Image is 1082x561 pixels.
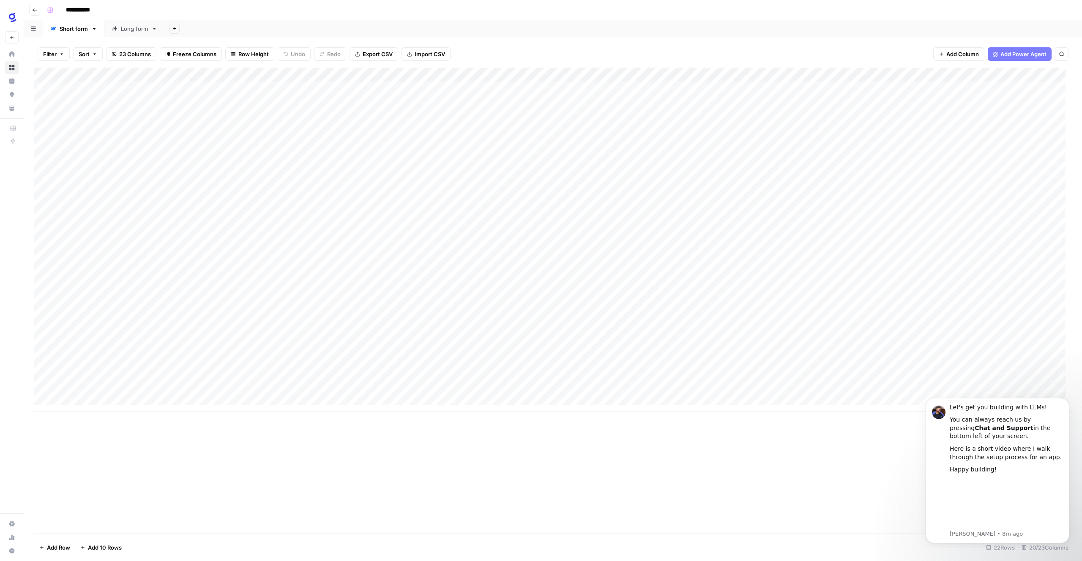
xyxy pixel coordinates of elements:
span: Row Height [238,50,269,58]
span: Filter [43,50,57,58]
button: Add Power Agent [988,47,1052,61]
a: Browse [5,61,19,74]
button: Import CSV [402,47,451,61]
span: Add Power Agent [1000,50,1046,58]
span: Add 10 Rows [88,543,122,552]
span: Import CSV [415,50,445,58]
button: Workspace: Glean SEO Ops [5,7,19,28]
span: Undo [291,50,305,58]
span: Add Row [47,543,70,552]
button: Add Row [34,541,75,554]
a: Usage [5,531,19,544]
span: 23 Columns [119,50,151,58]
span: Export CSV [363,50,393,58]
button: Filter [38,47,70,61]
button: Add 10 Rows [75,541,127,554]
button: Help + Support [5,544,19,558]
a: Short form [43,20,104,37]
a: Settings [5,517,19,531]
button: Export CSV [350,47,398,61]
a: Your Data [5,101,19,115]
a: Opportunities [5,88,19,101]
button: 23 Columns [106,47,156,61]
iframe: Intercom notifications message [913,390,1082,548]
button: Row Height [225,47,274,61]
img: Glean SEO Ops Logo [5,10,20,25]
div: Long form [121,25,148,33]
button: Undo [278,47,311,61]
a: Insights [5,74,19,88]
button: Sort [73,47,103,61]
button: Redo [314,47,346,61]
span: Sort [79,50,90,58]
p: Message from Steven, sent 8m ago [37,140,150,147]
button: Add Column [933,47,984,61]
iframe: youtube [37,88,150,139]
span: Add Column [946,50,979,58]
span: Redo [327,50,341,58]
div: Short form [60,25,88,33]
a: Long form [104,20,164,37]
a: Home [5,47,19,61]
button: Freeze Columns [160,47,222,61]
span: Freeze Columns [173,50,216,58]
